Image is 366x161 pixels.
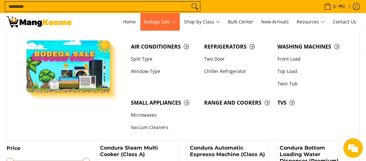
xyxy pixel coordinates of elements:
[144,18,176,26] span: Bodega Sale
[333,19,356,25] span: Contact Us
[274,53,347,65] a: Front Load
[7,146,21,156] summary: Open
[322,3,347,10] span: •
[293,13,328,31] a: Resources
[261,19,289,25] span: New Arrivals
[120,13,139,31] a: Home
[225,13,257,31] a: Bulk Center
[201,96,274,109] a: Range and Cookers
[228,19,253,25] span: Bulk Center
[274,78,347,90] a: Twin Tub
[128,65,201,78] a: Window Type
[34,37,109,45] div: Chat with us now
[3,99,124,122] textarea: Type your message and hit 'Enter'
[128,122,201,134] a: Vaccum Cleaners
[277,99,344,107] span: TVs
[181,13,223,31] a: Shop by Class
[26,40,110,93] img: Bodega Sale
[7,146,21,151] span: Price
[297,18,325,26] span: Resources
[201,65,274,78] a: Chiller Refrigerator
[204,99,271,107] span: Range and Cookers
[107,3,122,19] div: Minimize live chat window
[201,53,274,65] a: Two Door
[100,145,158,157] a: Condura Steam Multi Cooker (Class A)
[258,13,292,31] a: New Arrivals
[338,4,346,9] span: ₱0
[190,2,200,11] button: Search
[277,43,344,51] span: Washing Machines
[131,43,198,51] span: Air Conditioners
[78,13,359,31] nav: Main Menu
[128,53,201,65] a: Split Type
[330,13,359,31] a: Contact Us
[274,65,347,78] a: Top Load
[123,19,136,25] span: Home
[274,40,347,53] a: Washing Machines
[128,40,201,53] a: Air Conditioners
[201,40,274,53] a: Refrigerators
[38,42,90,108] span: We're online!
[204,43,271,51] span: Refrigerators
[332,4,337,9] span: 0
[128,96,201,109] a: Small Appliances
[131,99,198,107] span: Small Appliances
[184,18,220,26] span: Shop by Class
[128,109,201,122] a: Microwaves
[7,16,72,27] img: Hot N Cool: Mang Kosme MID-PAYDAY APPLIANCES SALE! l Mang Kosme
[190,145,265,157] a: Condura Automatic Espresso Machine (Class A)
[274,96,347,109] a: TVs
[140,13,179,31] a: Bodega Sale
